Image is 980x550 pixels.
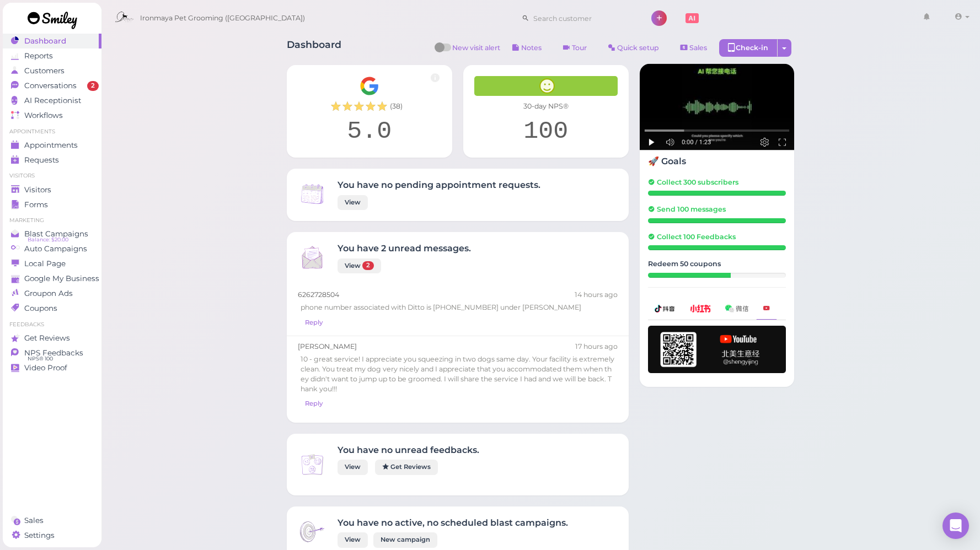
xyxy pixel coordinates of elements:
[575,342,618,352] div: 09/10 04:43pm
[338,517,568,528] h4: You have no active, no scheduled blast campaigns.
[3,63,101,78] a: Customers
[298,342,618,352] div: [PERSON_NAME]
[338,460,368,474] a: View
[3,78,101,93] a: Conversations 2
[24,244,87,254] span: Auto Campaigns
[24,81,77,90] span: Conversations
[3,108,101,123] a: Workflows
[24,259,66,268] span: Local Page
[87,81,99,91] span: 2
[24,363,67,373] span: Video Proof
[298,315,330,330] a: Reply
[375,460,438,474] a: Get Reviews
[298,117,441,147] div: 5.0
[24,111,63,120] span: Workflows
[3,346,101,360] a: NPS Feedbacks NPS® 100
[298,352,618,396] div: 10 - great service! I appreciate you squeezing in two dogs same day. Your facility is extremely c...
[452,43,500,60] span: New visit alert
[298,243,326,272] img: Inbox
[648,273,731,278] div: 30
[28,235,68,244] span: Balance: $20.00
[725,305,748,312] img: wechat-a99521bb4f7854bbf8f190d1356e2cdb.png
[24,36,66,46] span: Dashboard
[690,305,711,312] img: xhs-786d23addd57f6a2be217d5a65f4ab6b.png
[3,227,101,241] a: Blast Campaigns Balance: $20.00
[3,286,101,301] a: Groupon Ads
[298,180,326,208] img: Inbox
[3,241,101,256] a: Auto Campaigns
[648,233,786,241] h5: Collect 100 Feedbacks
[3,34,101,48] a: Dashboard
[3,138,101,153] a: Appointments
[3,182,101,197] a: Visitors
[3,528,101,543] a: Settings
[503,39,551,57] button: Notes
[338,445,479,455] h4: You have no unread feedbacks.
[373,532,437,547] a: New campaign
[24,66,65,76] span: Customers
[24,516,44,525] span: Sales
[298,517,326,546] img: Inbox
[298,450,326,479] img: Inbox
[3,513,101,528] a: Sales
[24,289,73,298] span: Groupon Ads
[689,44,707,52] span: Sales
[24,200,48,209] span: Forms
[942,513,969,539] div: Open Intercom Messenger
[554,39,596,57] a: Tour
[648,156,786,166] h4: 🚀 Goals
[338,258,381,273] a: View 2
[298,300,618,315] div: phone number associated with Ditto is [PHONE_NUMBER] under [PERSON_NAME]
[362,261,374,270] span: 2
[24,155,59,165] span: Requests
[575,290,618,300] div: 09/10 07:40pm
[3,48,101,63] a: Reports
[3,93,101,108] a: AI Receptionist
[287,39,341,60] h1: Dashboard
[671,39,716,57] a: Sales
[24,229,88,239] span: Blast Campaigns
[24,304,57,313] span: Coupons
[24,274,99,283] span: Google My Business
[3,271,101,286] a: Google My Business
[474,117,618,147] div: 100
[24,348,83,358] span: NPS Feedbacks
[3,321,101,328] li: Feedbacks
[3,360,101,375] a: Video Proof
[24,96,81,105] span: AI Receptionist
[360,76,379,96] img: Google__G__Logo-edd0e34f60d7ca4a2f4ece79cff21ae3.svg
[24,531,55,540] span: Settings
[3,172,101,180] li: Visitors
[338,532,368,547] a: View
[28,354,53,363] span: NPS® 100
[338,180,540,190] h4: You have no pending appointment requests.
[3,301,101,316] a: Coupons
[338,243,471,254] h4: You have 2 unread messages.
[338,195,368,210] a: View
[3,217,101,224] li: Marketing
[298,290,618,300] div: 6262728504
[648,260,786,268] h5: Redeem 50 coupons
[24,51,53,61] span: Reports
[474,101,618,111] div: 30-day NPS®
[648,205,786,213] h5: Send 100 messages
[719,39,778,57] div: Check-in
[3,128,101,136] li: Appointments
[655,305,676,312] img: douyin-2727e60b7b0d5d1bbe969c21619e8014.png
[599,39,668,57] a: Quick setup
[3,153,101,168] a: Requests
[24,333,70,343] span: Get Reviews
[390,101,403,111] span: ( 38 )
[140,3,305,34] span: Ironmaya Pet Grooming ([GEOGRAPHIC_DATA])
[3,331,101,346] a: Get Reviews
[648,326,786,373] img: youtube-h-92280983ece59b2848f85fc261e8ffad.png
[298,396,330,411] a: Reply
[3,197,101,212] a: Forms
[24,185,51,195] span: Visitors
[648,178,786,186] h5: Collect 300 subscribers
[3,256,101,271] a: Local Page
[24,141,78,150] span: Appointments
[529,9,636,27] input: Search customer
[640,64,794,150] img: AI receptionist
